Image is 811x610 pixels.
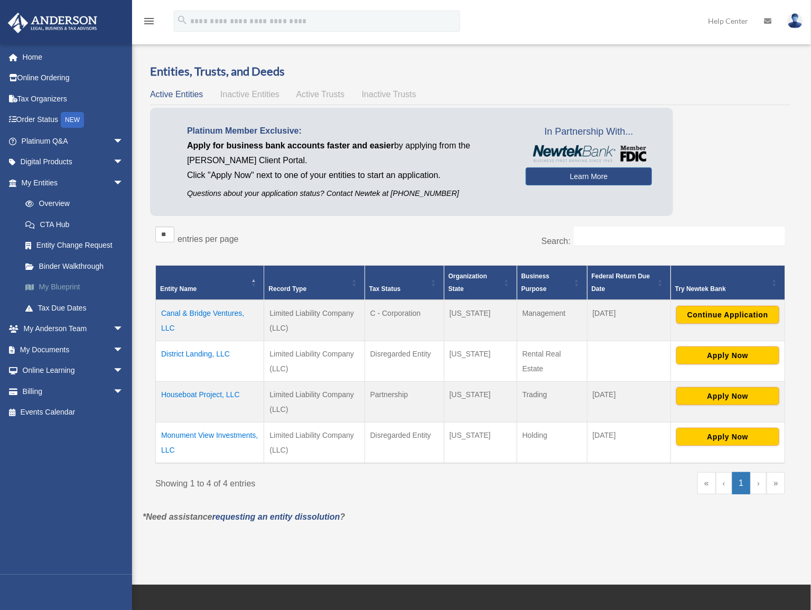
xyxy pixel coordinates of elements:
span: arrow_drop_down [113,172,134,194]
i: search [176,14,188,26]
th: Organization State: Activate to sort [444,266,517,301]
th: Tax Status: Activate to sort [365,266,444,301]
span: Record Type [268,285,306,293]
span: Federal Return Due Date [592,273,650,293]
th: Federal Return Due Date: Activate to sort [587,266,670,301]
td: [DATE] [587,300,670,341]
td: Limited Liability Company (LLC) [264,382,365,423]
td: Trading [517,382,587,423]
span: Active Trusts [296,90,345,99]
div: Try Newtek Bank [675,283,769,295]
span: arrow_drop_down [113,339,134,361]
a: menu [143,18,155,27]
label: Search: [542,237,571,246]
a: My Entitiesarrow_drop_down [7,172,139,193]
a: Online Learningarrow_drop_down [7,360,139,381]
label: entries per page [178,234,239,243]
span: Entity Name [160,285,197,293]
a: Billingarrow_drop_down [7,381,139,402]
p: Click "Apply Now" next to one of your entities to start an application. [187,168,510,183]
td: [US_STATE] [444,300,517,341]
a: My Documentsarrow_drop_down [7,339,139,360]
a: Next [750,472,767,494]
td: Limited Liability Company (LLC) [264,300,365,341]
div: NEW [61,112,84,128]
span: Inactive Trusts [362,90,416,99]
span: In Partnership With... [526,124,652,140]
button: Apply Now [676,346,779,364]
a: Entity Change Request [15,235,139,256]
td: Holding [517,423,587,464]
img: Anderson Advisors Platinum Portal [5,13,100,33]
p: Platinum Member Exclusive: [187,124,510,138]
td: Disregarded Entity [365,341,444,382]
td: Canal & Bridge Ventures, LLC [156,300,264,341]
a: First [697,472,716,494]
button: Continue Application [676,306,779,324]
span: Inactive Entities [220,90,279,99]
p: by applying from the [PERSON_NAME] Client Portal. [187,138,510,168]
a: Digital Productsarrow_drop_down [7,152,139,173]
a: My Anderson Teamarrow_drop_down [7,318,139,340]
td: Monument View Investments, LLC [156,423,264,464]
td: Houseboat Project, LLC [156,382,264,423]
td: District Landing, LLC [156,341,264,382]
td: [DATE] [587,382,670,423]
em: *Need assistance ? [143,512,345,521]
td: [DATE] [587,423,670,464]
td: [US_STATE] [444,382,517,423]
span: arrow_drop_down [113,152,134,173]
span: Business Purpose [521,273,549,293]
a: Events Calendar [7,402,139,423]
a: Last [767,472,785,494]
a: Tax Organizers [7,88,139,109]
a: Previous [716,472,732,494]
td: [US_STATE] [444,423,517,464]
span: Active Entities [150,90,203,99]
img: NewtekBankLogoSM.png [531,145,647,162]
td: Partnership [365,382,444,423]
span: Tax Status [369,285,401,293]
a: Order StatusNEW [7,109,139,131]
p: Questions about your application status? Contact Newtek at [PHONE_NUMBER] [187,187,510,200]
a: My Blueprint [15,277,139,298]
a: Overview [15,193,134,214]
span: arrow_drop_down [113,381,134,402]
span: Apply for business bank accounts faster and easier [187,141,394,150]
td: C - Corporation [365,300,444,341]
td: [US_STATE] [444,341,517,382]
td: Disregarded Entity [365,423,444,464]
td: Limited Liability Company (LLC) [264,341,365,382]
a: Learn More [526,167,652,185]
th: Entity Name: Activate to invert sorting [156,266,264,301]
div: Showing 1 to 4 of 4 entries [155,472,462,491]
span: Organization State [449,273,487,293]
a: requesting an entity dissolution [212,512,340,521]
td: Management [517,300,587,341]
button: Apply Now [676,387,779,405]
th: Business Purpose: Activate to sort [517,266,587,301]
th: Record Type: Activate to sort [264,266,365,301]
i: menu [143,15,155,27]
a: Platinum Q&Aarrow_drop_down [7,130,139,152]
h3: Entities, Trusts, and Deeds [150,63,790,80]
span: arrow_drop_down [113,130,134,152]
a: Tax Due Dates [15,297,139,318]
button: Apply Now [676,428,779,446]
a: Binder Walkthrough [15,256,139,277]
a: Online Ordering [7,68,139,89]
span: arrow_drop_down [113,360,134,382]
td: Limited Liability Company (LLC) [264,423,365,464]
a: Home [7,46,139,68]
a: CTA Hub [15,214,139,235]
a: 1 [732,472,751,494]
td: Rental Real Estate [517,341,587,382]
img: User Pic [787,13,803,29]
span: arrow_drop_down [113,318,134,340]
th: Try Newtek Bank : Activate to sort [670,266,785,301]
